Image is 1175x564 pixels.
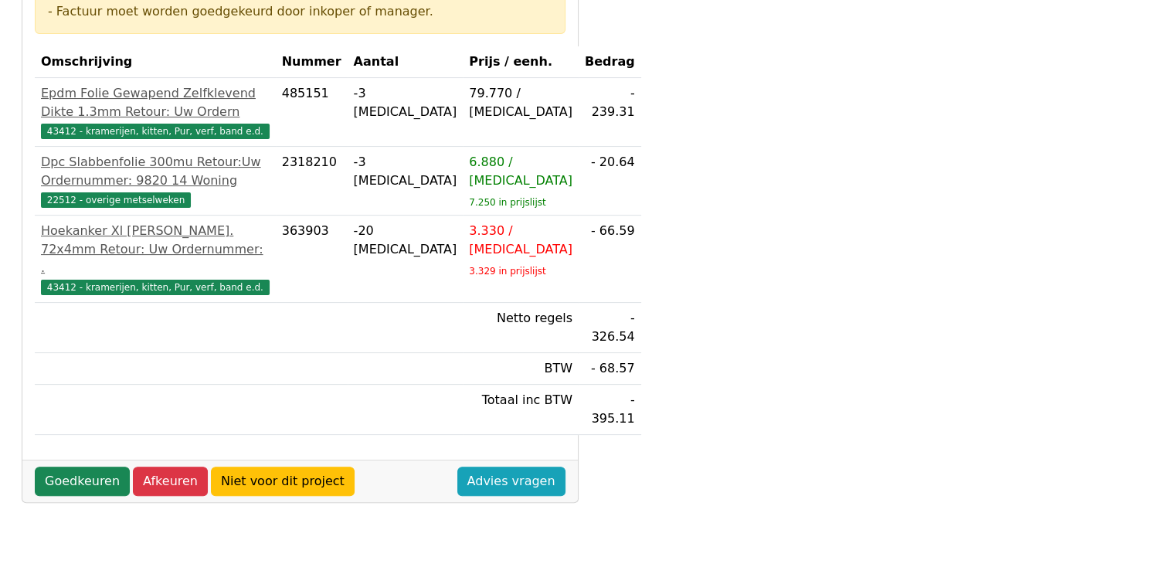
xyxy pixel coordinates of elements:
[469,153,572,190] div: 6.880 / [MEDICAL_DATA]
[41,280,270,295] span: 43412 - kramerijen, kitten, Pur, verf, band e.d.
[579,147,641,216] td: - 20.64
[579,78,641,147] td: - 239.31
[41,84,270,140] a: Epdm Folie Gewapend Zelfklevend Dikte 1.3mm Retour: Uw Ordern43412 - kramerijen, kitten, Pur, ver...
[354,84,457,121] div: -3 [MEDICAL_DATA]
[41,153,270,209] a: Dpc Slabbenfolie 300mu Retour:Uw Ordernummer: 9820 14 Woning22512 - overige metselweken
[354,222,457,259] div: -20 [MEDICAL_DATA]
[41,222,270,296] a: Hoekanker Xl [PERSON_NAME]. 72x4mm Retour: Uw Ordernummer: .43412 - kramerijen, kitten, Pur, verf...
[457,467,565,496] a: Advies vragen
[463,385,579,435] td: Totaal inc BTW
[463,46,579,78] th: Prijs / eenh.
[469,84,572,121] div: 79.770 / [MEDICAL_DATA]
[348,46,464,78] th: Aantal
[48,2,552,21] div: - Factuur moet worden goedgekeurd door inkoper of manager.
[579,46,641,78] th: Bedrag
[41,153,270,190] div: Dpc Slabbenfolie 300mu Retour:Uw Ordernummer: 9820 14 Woning
[463,303,579,353] td: Netto regels
[579,303,641,353] td: - 326.54
[35,46,276,78] th: Omschrijving
[211,467,355,496] a: Niet voor dit project
[41,222,270,277] div: Hoekanker Xl [PERSON_NAME]. 72x4mm Retour: Uw Ordernummer: .
[133,467,208,496] a: Afkeuren
[579,353,641,385] td: - 68.57
[469,222,572,259] div: 3.330 / [MEDICAL_DATA]
[469,266,545,277] sub: 3.329 in prijslijst
[276,147,348,216] td: 2318210
[463,353,579,385] td: BTW
[276,78,348,147] td: 485151
[469,197,545,208] sub: 7.250 in prijslijst
[41,124,270,139] span: 43412 - kramerijen, kitten, Pur, verf, band e.d.
[35,467,130,496] a: Goedkeuren
[354,153,457,190] div: -3 [MEDICAL_DATA]
[579,385,641,435] td: - 395.11
[41,84,270,121] div: Epdm Folie Gewapend Zelfklevend Dikte 1.3mm Retour: Uw Ordern
[276,46,348,78] th: Nummer
[579,216,641,303] td: - 66.59
[276,216,348,303] td: 363903
[41,192,191,208] span: 22512 - overige metselweken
